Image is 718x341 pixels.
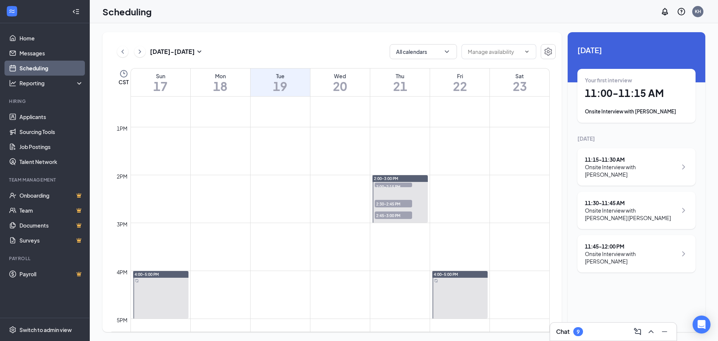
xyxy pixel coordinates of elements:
div: 3pm [115,220,129,228]
button: Minimize [659,326,671,338]
a: Sourcing Tools [19,124,83,139]
svg: Collapse [72,8,80,15]
div: Onsite Interview with [PERSON_NAME] [PERSON_NAME] [585,207,677,222]
input: Manage availability [468,48,521,56]
svg: ChevronRight [136,47,144,56]
h3: Chat [556,328,570,336]
button: ComposeMessage [632,326,644,338]
span: 2:00-3:00 PM [374,176,398,181]
svg: ComposeMessage [633,327,642,336]
span: [DATE] [577,44,696,56]
div: Your first interview [585,76,688,84]
div: 2pm [115,172,129,180]
span: CST [119,78,129,86]
h3: [DATE] - [DATE] [150,48,195,56]
h1: 11:00 - 11:15 AM [585,87,688,100]
a: PayrollCrown [19,267,83,281]
a: SurveysCrown [19,233,83,248]
span: 4:00-5:00 PM [135,272,159,277]
svg: QuestionInfo [677,7,686,16]
svg: Sync [434,279,438,283]
div: 9 [577,329,580,335]
button: ChevronUp [645,326,657,338]
svg: ChevronRight [679,206,688,215]
span: 2:45-3:00 PM [375,211,412,219]
svg: Settings [9,326,16,334]
svg: SmallChevronDown [195,47,204,56]
div: Sat [490,72,549,80]
div: [DATE] [577,135,696,142]
div: Sun [131,72,190,80]
svg: ChevronUp [647,327,656,336]
div: 11:15 - 11:30 AM [585,156,677,163]
div: 4pm [115,268,129,276]
div: Switch to admin view [19,326,72,334]
div: Reporting [19,79,84,87]
a: DocumentsCrown [19,218,83,233]
a: OnboardingCrown [19,188,83,203]
svg: ChevronRight [679,162,688,171]
span: 4:00-5:00 PM [434,272,458,277]
h1: Scheduling [102,5,152,18]
h1: 20 [310,80,370,92]
div: Fri [430,72,490,80]
svg: ChevronDown [524,49,530,55]
a: Talent Network [19,154,83,169]
a: August 19, 2025 [251,68,310,96]
div: 11:45 - 12:00 PM [585,243,677,250]
a: Job Postings [19,139,83,154]
div: Team Management [9,177,82,183]
a: August 17, 2025 [131,68,190,96]
svg: WorkstreamLogo [8,7,16,15]
h1: 17 [131,80,190,92]
h1: 21 [370,80,430,92]
h1: 22 [430,80,490,92]
div: KH [695,8,701,15]
a: Applicants [19,109,83,124]
div: Open Intercom Messenger [693,316,711,334]
svg: Minimize [660,327,669,336]
div: Hiring [9,98,82,104]
span: 2:30-2:45 PM [375,200,412,207]
a: Scheduling [19,61,83,76]
h1: 18 [191,80,250,92]
a: August 21, 2025 [370,68,430,96]
div: 11:30 - 11:45 AM [585,199,677,207]
div: Onsite Interview with [PERSON_NAME] [585,108,688,115]
a: August 22, 2025 [430,68,490,96]
svg: ChevronDown [443,48,451,55]
div: Onsite Interview with [PERSON_NAME] [585,163,677,178]
div: Onsite Interview with [PERSON_NAME] [585,250,677,265]
div: 1pm [115,124,129,133]
h1: 19 [251,80,310,92]
button: Settings [541,44,556,59]
div: Thu [370,72,430,80]
svg: Sync [135,279,139,283]
div: Payroll [9,255,82,262]
svg: Settings [544,47,553,56]
svg: Clock [119,69,128,78]
div: Mon [191,72,250,80]
button: ChevronRight [134,46,145,57]
svg: ChevronLeft [119,47,126,56]
a: Messages [19,46,83,61]
div: Tue [251,72,310,80]
button: ChevronLeft [117,46,128,57]
svg: ChevronRight [679,249,688,258]
div: 5pm [115,316,129,324]
div: Wed [310,72,370,80]
h1: 23 [490,80,549,92]
button: All calendarsChevronDown [390,44,457,59]
a: Home [19,31,83,46]
svg: Notifications [660,7,669,16]
a: TeamCrown [19,203,83,218]
a: August 20, 2025 [310,68,370,96]
span: 2:00-2:15 PM [375,183,412,190]
svg: Analysis [9,79,16,87]
a: August 23, 2025 [490,68,549,96]
a: August 18, 2025 [191,68,250,96]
